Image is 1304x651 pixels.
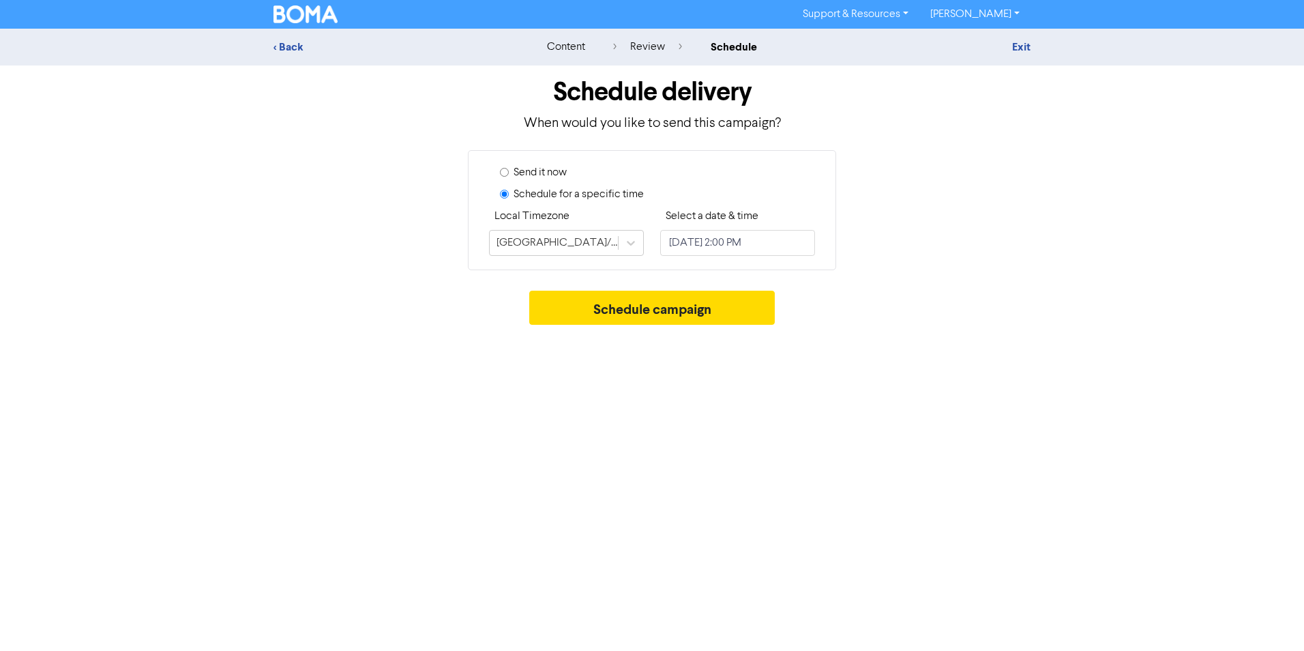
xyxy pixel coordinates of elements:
div: schedule [711,39,757,55]
label: Select a date & time [666,208,758,225]
div: < Back [273,39,512,55]
div: review [613,39,682,55]
label: Local Timezone [494,208,569,225]
a: Exit [1012,40,1031,54]
div: [GEOGRAPHIC_DATA]/[GEOGRAPHIC_DATA] [497,235,619,251]
button: Schedule campaign [529,291,775,325]
label: Schedule for a specific time [514,186,644,203]
img: BOMA Logo [273,5,338,23]
input: Click to select a date [660,230,815,256]
a: Support & Resources [792,3,919,25]
iframe: Chat Widget [1236,585,1304,651]
label: Send it now [514,164,567,181]
h1: Schedule delivery [273,76,1031,108]
div: content [547,39,585,55]
a: [PERSON_NAME] [919,3,1031,25]
p: When would you like to send this campaign? [273,113,1031,134]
